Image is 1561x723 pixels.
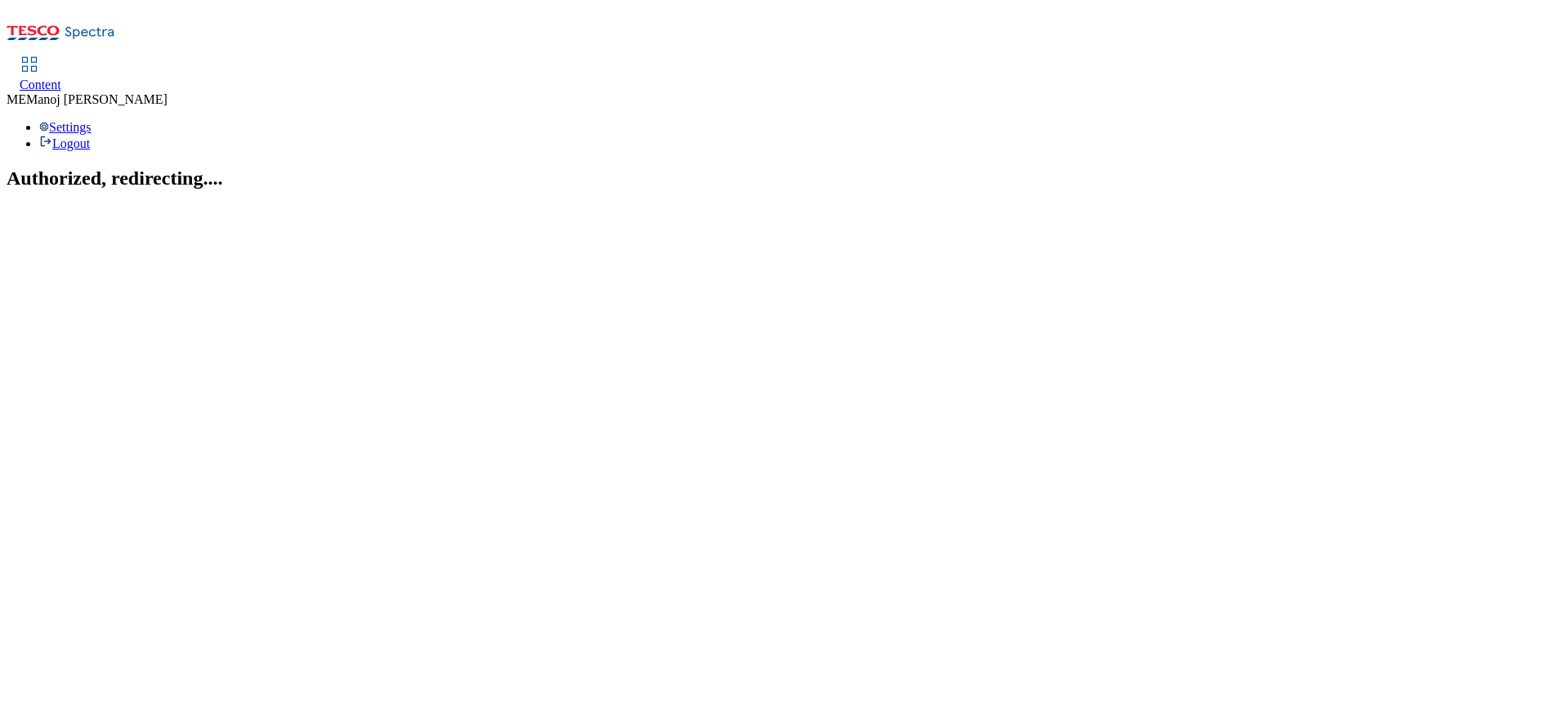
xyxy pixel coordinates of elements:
h2: Authorized, redirecting.... [7,167,1554,190]
span: Manoj [PERSON_NAME] [26,92,168,106]
a: Settings [39,120,92,134]
span: ME [7,92,26,106]
a: Content [20,58,61,92]
a: Logout [39,136,90,150]
span: Content [20,78,61,91]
